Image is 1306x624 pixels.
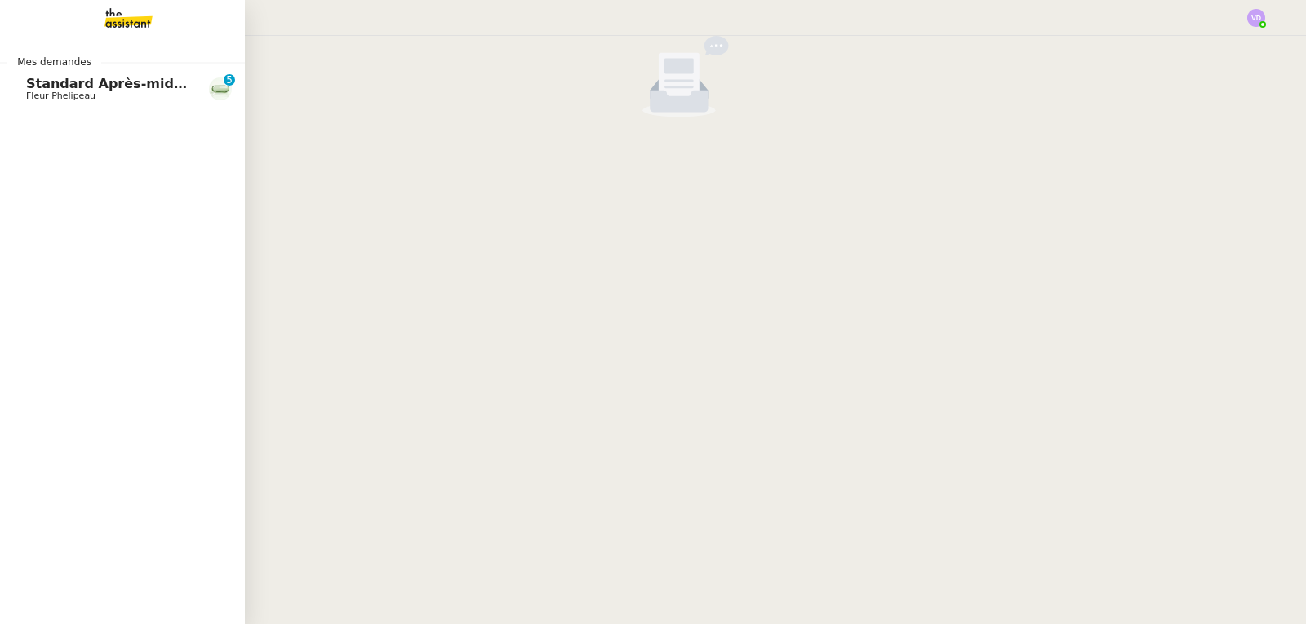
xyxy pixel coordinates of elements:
[1247,9,1265,27] img: svg
[224,74,235,86] nz-badge-sup: 5
[226,74,233,89] p: 5
[26,76,232,91] span: Standard Après-midi - DLAB
[209,77,232,100] img: 7f9b6497-4ade-4d5b-ae17-2cbe23708554
[7,54,101,70] span: Mes demandes
[26,91,96,101] span: Fleur Phelipeau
